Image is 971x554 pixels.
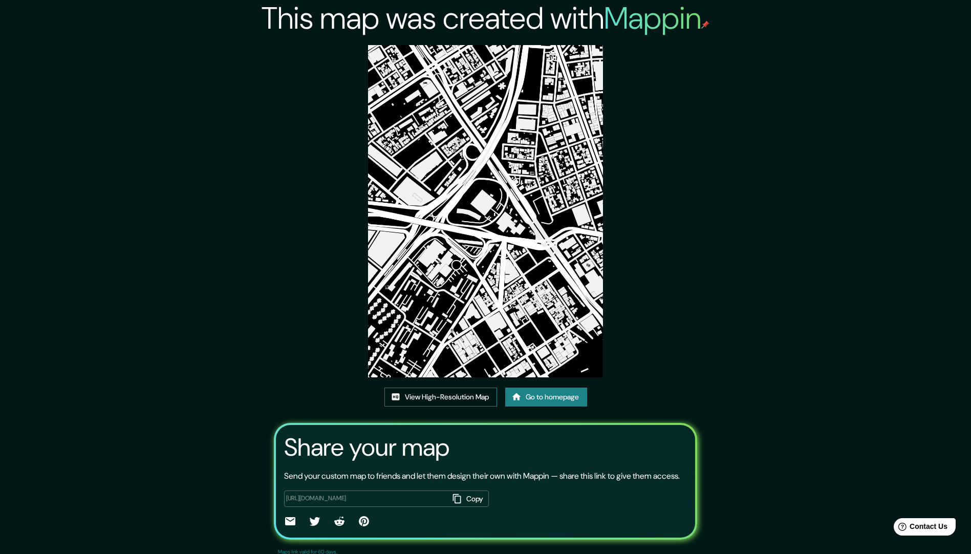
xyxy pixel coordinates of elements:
[284,433,449,462] h3: Share your map
[505,388,587,407] a: Go to homepage
[880,514,960,543] iframe: Help widget launcher
[368,45,603,377] img: created-map
[701,20,709,29] img: mappin-pin
[284,470,680,482] p: Send your custom map to friends and let them design their own with Mappin — share this link to gi...
[449,491,489,507] button: Copy
[384,388,497,407] a: View High-Resolution Map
